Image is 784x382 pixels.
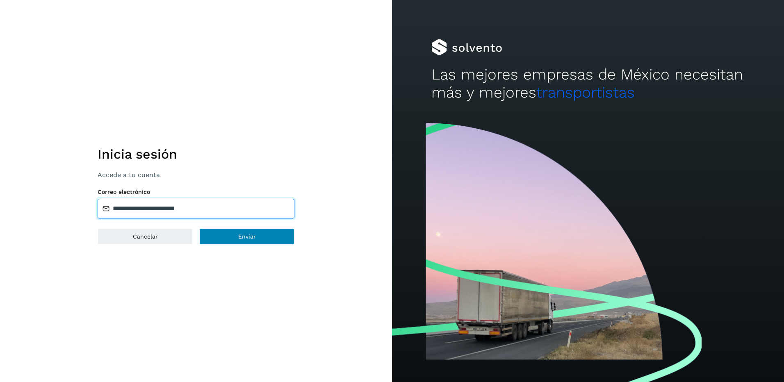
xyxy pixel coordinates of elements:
button: Cancelar [98,228,193,245]
h2: Las mejores empresas de México necesitan más y mejores [431,66,745,102]
button: Enviar [199,228,294,245]
span: Enviar [238,234,256,239]
span: Cancelar [133,234,158,239]
p: Accede a tu cuenta [98,171,294,179]
span: transportistas [536,84,635,101]
h1: Inicia sesión [98,146,294,162]
label: Correo electrónico [98,189,294,196]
